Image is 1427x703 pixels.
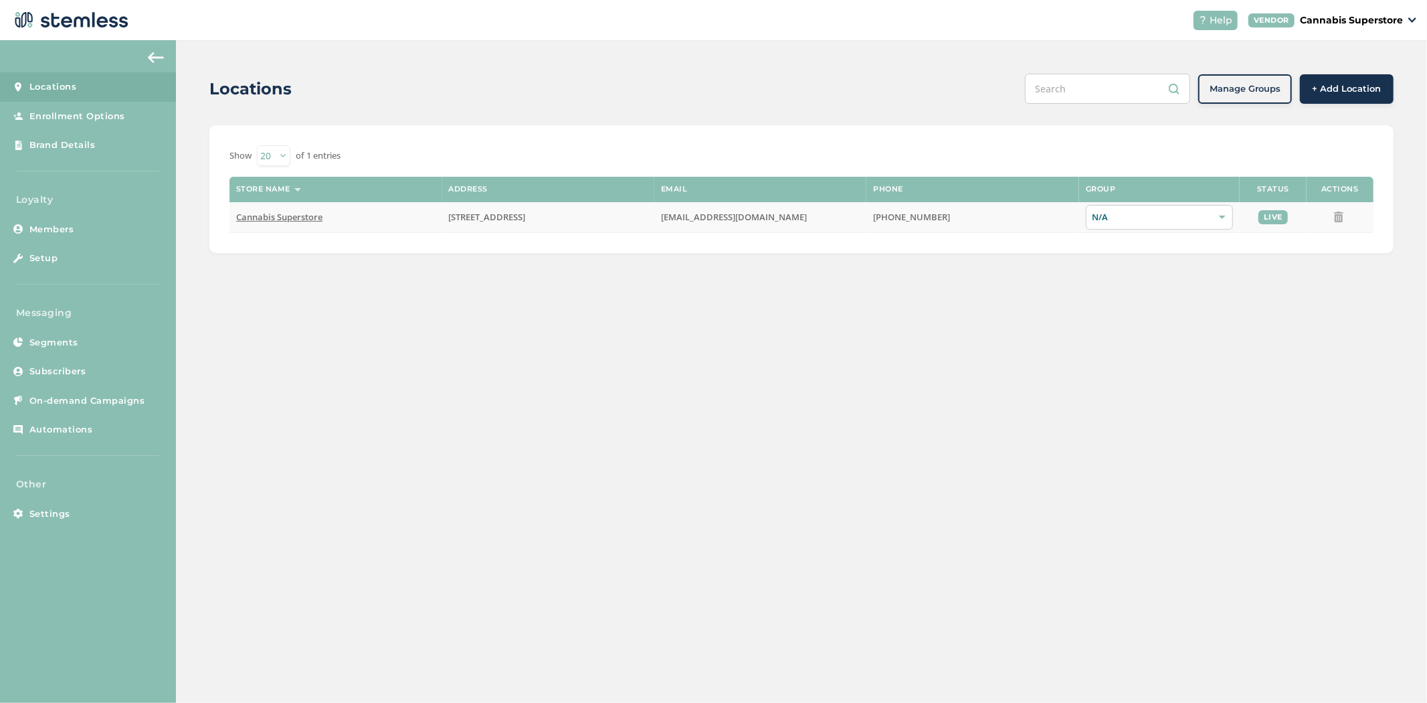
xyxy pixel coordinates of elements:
label: 705 East 1st Street [449,212,648,223]
label: Email [661,185,688,193]
span: Setup [29,252,58,265]
button: Manage Groups [1198,74,1292,104]
div: VENDOR [1248,13,1295,27]
div: live [1258,210,1288,224]
label: of 1 entries [296,149,341,163]
label: Group [1086,185,1116,193]
label: Store name [236,185,290,193]
img: icon_down-arrow-small-66adaf34.svg [1408,17,1416,23]
label: Phone [873,185,903,193]
button: + Add Location [1300,74,1394,104]
span: Enrollment Options [29,110,125,123]
span: + Add Location [1313,82,1382,96]
span: Cannabis Superstore [236,211,322,223]
span: Subscribers [29,365,86,378]
span: Manage Groups [1210,82,1280,96]
img: icon-help-white-03924b79.svg [1199,16,1207,24]
label: nothing@gmail.com [661,212,860,223]
span: [EMAIL_ADDRESS][DOMAIN_NAME] [661,211,807,223]
p: Cannabis Superstore [1300,13,1403,27]
th: Actions [1307,177,1373,202]
span: Locations [29,80,77,94]
span: [STREET_ADDRESS] [449,211,526,223]
h2: Locations [209,77,292,101]
iframe: Chat Widget [1360,639,1427,703]
span: Help [1210,13,1232,27]
span: Members [29,223,74,236]
span: On-demand Campaigns [29,394,145,408]
input: Search [1025,74,1190,104]
label: Cannabis Superstore [236,212,435,223]
label: Status [1257,185,1289,193]
span: Segments [29,336,78,349]
label: Show [229,149,252,163]
img: icon-arrow-back-accent-c549486e.svg [148,52,164,63]
img: logo-dark-0685b13c.svg [11,7,128,33]
label: (509) 674-5356 [873,212,1072,223]
img: icon-sort-1e1d7615.svg [294,188,301,191]
span: Settings [29,507,70,521]
span: [PHONE_NUMBER] [873,211,950,223]
div: N/A [1086,205,1233,230]
span: Automations [29,423,93,437]
label: Address [449,185,488,193]
span: Brand Details [29,139,96,152]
